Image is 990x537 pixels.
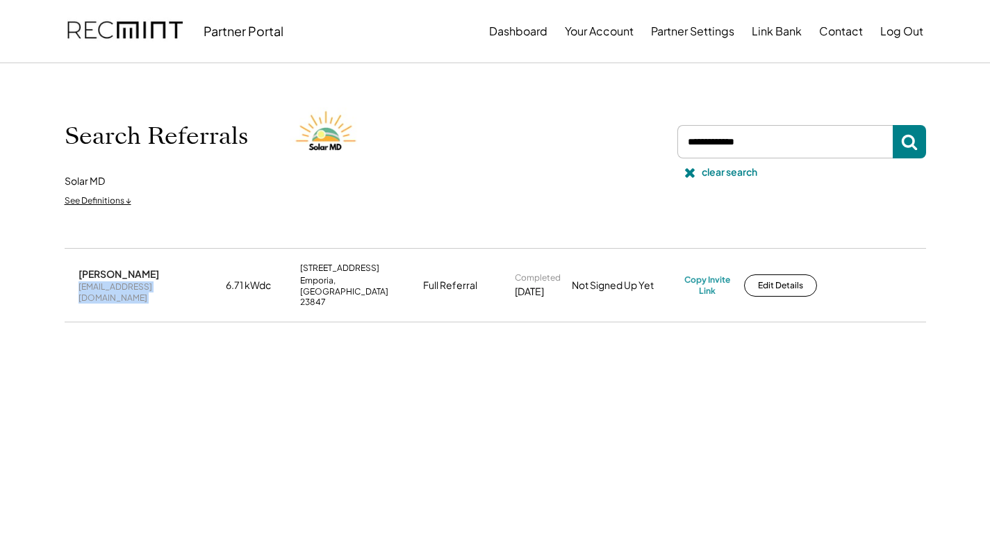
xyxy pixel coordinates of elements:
[226,279,292,292] div: 6.71 kWdc
[819,17,863,45] button: Contact
[489,17,547,45] button: Dashboard
[79,267,159,280] div: [PERSON_NAME]
[204,23,283,39] div: Partner Portal
[684,274,730,296] div: Copy Invite Link
[65,195,131,207] div: See Definitions ↓
[65,174,105,188] div: Solar MD
[290,98,366,174] img: Solar%20MD%20LOgo.png
[651,17,734,45] button: Partner Settings
[423,279,477,292] div: Full Referral
[752,17,802,45] button: Link Bank
[515,272,561,283] div: Completed
[744,274,817,297] button: Edit Details
[515,285,544,299] div: [DATE]
[565,17,634,45] button: Your Account
[300,275,415,308] div: Emporia, [GEOGRAPHIC_DATA] 23847
[572,279,676,292] div: Not Signed Up Yet
[67,8,183,55] img: recmint-logotype%403x.png
[65,122,248,151] h1: Search Referrals
[702,165,757,179] div: clear search
[300,263,379,274] div: [STREET_ADDRESS]
[880,17,923,45] button: Log Out
[79,281,217,303] div: [EMAIL_ADDRESS][DOMAIN_NAME]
